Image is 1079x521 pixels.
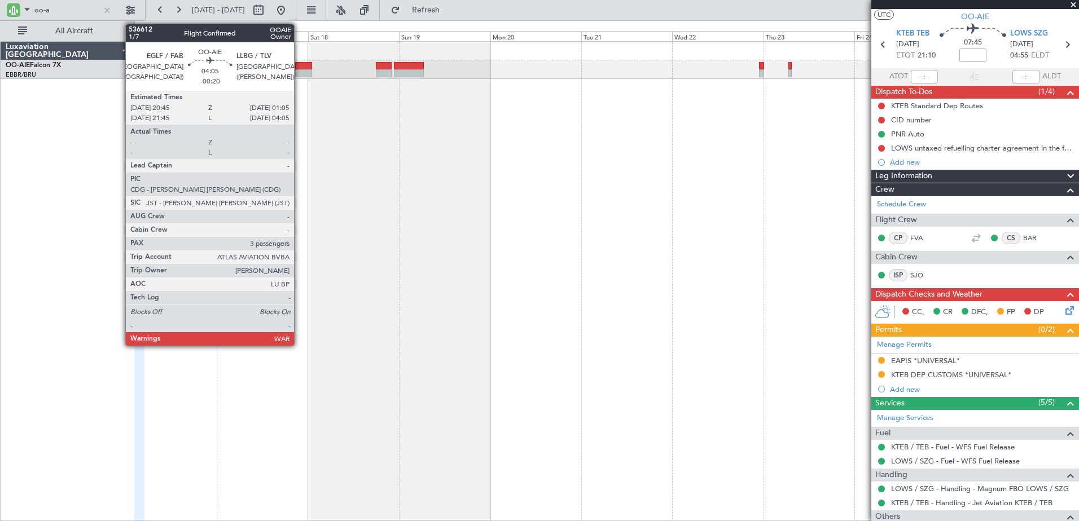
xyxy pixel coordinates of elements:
[399,31,490,41] div: Sun 19
[581,31,672,41] div: Tue 21
[943,307,953,318] span: CR
[918,50,936,61] span: 21:10
[891,442,1015,452] a: KTEB / TEB - Fuel - WFS Fuel Release
[891,370,1011,379] div: KTEB DEP CUSTOMS *UNIVERSAL*
[875,183,894,196] span: Crew
[910,270,936,280] a: SJO
[854,31,945,41] div: Fri 24
[891,498,1052,507] a: KTEB / TEB - Handling - Jet Aviation KTEB / TEB
[1031,50,1049,61] span: ELDT
[875,324,902,337] span: Permits
[891,456,1020,466] a: LOWS / SZG - Fuel - WFS Fuel Release
[877,199,926,210] a: Schedule Crew
[1038,324,1055,335] span: (0/2)
[875,170,932,183] span: Leg Information
[875,469,907,482] span: Handling
[1010,39,1033,50] span: [DATE]
[137,23,156,32] div: [DATE]
[1010,28,1048,39] span: LOWS SZG
[961,11,990,23] span: OO-AIE
[875,214,917,227] span: Flight Crew
[896,39,919,50] span: [DATE]
[877,413,933,424] a: Manage Services
[891,129,924,139] div: PNR Auto
[891,356,960,365] div: EAPIS *UNIVERSAL*
[889,71,908,82] span: ATOT
[764,31,854,41] div: Thu 23
[1042,71,1061,82] span: ALDT
[385,1,453,19] button: Refresh
[971,307,988,318] span: DFC,
[911,70,938,83] input: --:--
[217,31,308,41] div: Fri 17
[490,31,581,41] div: Mon 20
[964,37,982,48] span: 07:45
[1038,86,1055,98] span: (1/4)
[889,232,907,244] div: CP
[1010,50,1028,61] span: 04:55
[1002,232,1020,244] div: CS
[875,397,905,410] span: Services
[891,143,1073,153] div: LOWS untaxed refuelling charter agreement in the folder
[910,233,936,243] a: FVA
[875,86,932,99] span: Dispatch To-Dos
[875,251,918,264] span: Cabin Crew
[1007,307,1015,318] span: FP
[891,484,1069,493] a: LOWS / SZG - Handling - Magnum FBO LOWS / SZG
[308,31,399,41] div: Sat 18
[891,115,932,125] div: CID number
[6,62,61,69] a: OO-AIEFalcon 7X
[12,22,122,40] button: All Aircraft
[874,10,894,20] button: UTC
[6,62,30,69] span: OO-AIE
[891,101,983,111] div: KTEB Standard Dep Routes
[896,28,929,39] span: KTEB TEB
[889,269,907,281] div: ISP
[672,31,763,41] div: Wed 22
[192,5,245,15] span: [DATE] - [DATE]
[1023,233,1049,243] a: BAR
[402,6,450,14] span: Refresh
[890,157,1073,167] div: Add new
[875,288,982,301] span: Dispatch Checks and Weather
[875,427,891,440] span: Fuel
[877,339,932,351] a: Manage Permits
[126,31,217,41] div: Thu 16
[6,70,36,79] a: EBBR/BRU
[34,2,99,19] input: A/C (Reg. or Type)
[29,27,119,35] span: All Aircraft
[912,307,924,318] span: CC,
[1034,307,1044,318] span: DP
[896,50,915,61] span: ETOT
[890,385,1073,394] div: Add new
[1038,396,1055,408] span: (5/5)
